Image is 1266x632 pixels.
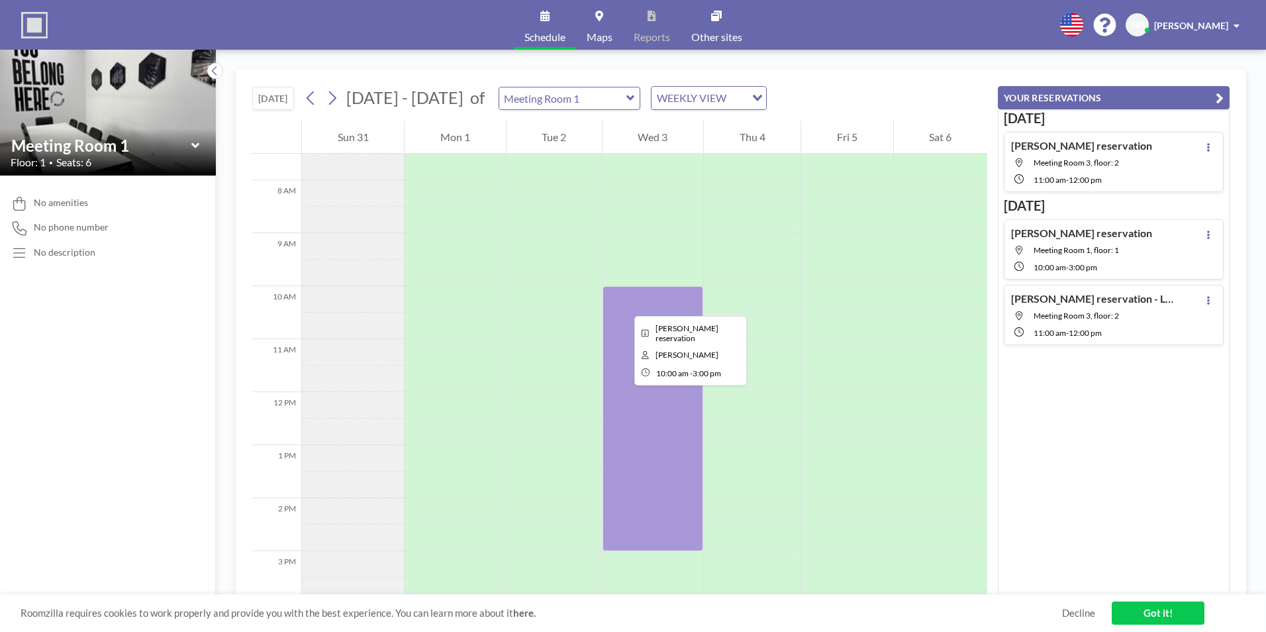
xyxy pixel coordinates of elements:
span: Meeting Room 3, floor: 2 [1034,158,1119,168]
span: 10:00 AM [1034,262,1066,272]
a: Decline [1062,607,1095,619]
div: 11 AM [252,339,301,392]
span: Seats: 6 [56,156,91,169]
div: Thu 4 [704,121,801,154]
span: Reports [634,32,670,42]
span: 12:00 PM [1069,328,1102,338]
div: 3 PM [252,551,301,604]
span: NB [1131,19,1144,31]
div: Sun 31 [302,121,404,154]
span: Floor: 1 [11,156,46,169]
span: 12:00 PM [1069,175,1102,185]
h3: [DATE] [1004,197,1224,214]
span: Natalia's reservation [656,323,718,343]
span: Meeting Room 1, floor: 1 [1034,245,1119,255]
span: • [49,158,53,167]
div: Mon 1 [405,121,505,154]
span: 10:00 AM [656,368,689,378]
a: here. [513,607,536,619]
span: - [1066,262,1069,272]
div: 1 PM [252,445,301,498]
h4: [PERSON_NAME] reservation [1011,227,1152,240]
img: organization-logo [21,12,48,38]
div: 12 PM [252,392,301,445]
h4: [PERSON_NAME] reservation [1011,139,1152,152]
span: Meeting Room 3, floor: 2 [1034,311,1119,321]
button: [DATE] [252,87,294,110]
div: Fri 5 [801,121,893,154]
span: Natalia Bunciuc [656,350,718,360]
span: - [1066,175,1069,185]
span: - [690,368,693,378]
div: 7 AM [252,127,301,180]
span: [DATE] - [DATE] [346,87,463,107]
span: - [1066,328,1069,338]
span: 3:00 PM [1069,262,1097,272]
span: 11:00 AM [1034,175,1066,185]
span: 11:00 AM [1034,328,1066,338]
div: Wed 3 [603,121,703,154]
div: Tue 2 [507,121,602,154]
span: Roomzilla requires cookies to work properly and provide you with the best experience. You can lea... [21,607,1062,619]
span: Schedule [524,32,565,42]
span: WEEKLY VIEW [654,89,729,107]
h4: [PERSON_NAME] reservation - La cafea cu CEO x Echipa MK [1011,292,1177,305]
div: 9 AM [252,233,301,286]
input: Meeting Room 1 [499,87,626,109]
span: [PERSON_NAME] [1154,20,1228,31]
span: 3:00 PM [693,368,721,378]
span: Other sites [691,32,742,42]
div: Search for option [652,87,766,109]
button: YOUR RESERVATIONS [998,86,1230,109]
div: 2 PM [252,498,301,551]
div: No description [34,246,95,258]
span: of [470,87,485,108]
div: 10 AM [252,286,301,339]
a: Got it! [1112,602,1204,625]
span: No amenities [34,197,88,209]
input: Meeting Room 1 [11,136,191,155]
div: 8 AM [252,180,301,233]
span: Maps [587,32,612,42]
h3: [DATE] [1004,110,1224,127]
input: Search for option [730,89,744,107]
span: No phone number [34,221,109,233]
div: Sat 6 [894,121,987,154]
